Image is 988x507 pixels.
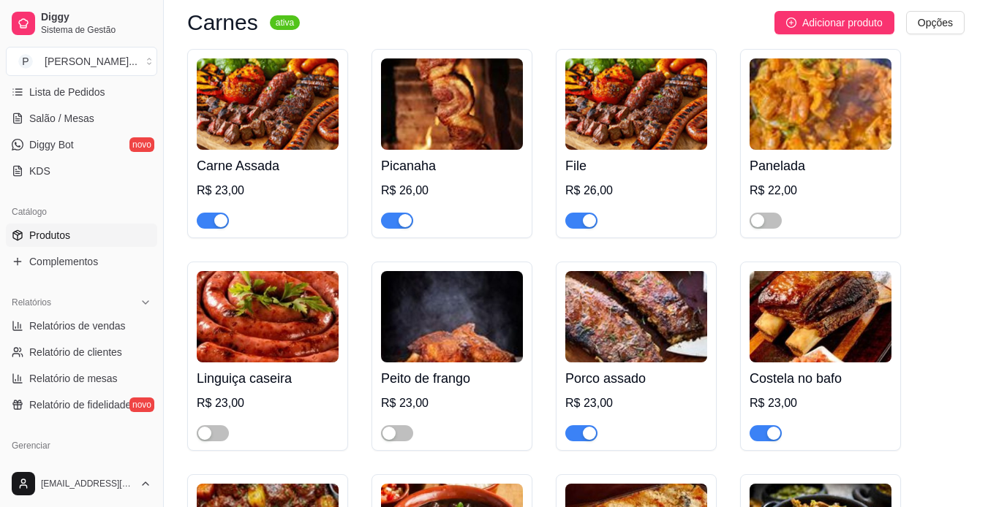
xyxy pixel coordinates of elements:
img: product-image [197,271,339,362]
img: product-image [565,271,707,362]
img: product-image [381,271,523,362]
span: Salão / Mesas [29,111,94,126]
span: Relatório de clientes [29,345,122,359]
button: [EMAIL_ADDRESS][DOMAIN_NAME] [6,466,157,501]
a: Complementos [6,250,157,273]
span: P [18,54,33,69]
h4: Peito de frango [381,368,523,389]
a: Salão / Mesas [6,107,157,130]
a: KDS [6,159,157,183]
a: Relatórios de vendas [6,314,157,338]
h4: Panelada [750,156,891,176]
div: R$ 23,00 [565,394,707,412]
button: Adicionar produto [774,11,894,34]
button: Select a team [6,47,157,76]
span: Relatórios [12,297,51,308]
a: Lista de Pedidos [6,80,157,104]
span: Relatórios de vendas [29,319,126,333]
div: R$ 23,00 [750,394,891,412]
img: product-image [750,58,891,150]
span: KDS [29,164,50,178]
div: R$ 26,00 [381,182,523,199]
span: Complementos [29,254,98,269]
span: Adicionar produto [802,15,883,31]
a: Relatório de clientes [6,340,157,364]
span: Relatório de fidelidade [29,397,131,412]
img: product-image [197,58,339,150]
a: Relatório de mesas [6,367,157,390]
h4: Linguiça caseira [197,368,339,389]
div: R$ 26,00 [565,182,707,199]
div: R$ 23,00 [381,394,523,412]
h4: File [565,156,707,176]
a: Entregadoresnovo [6,457,157,481]
span: Opções [918,15,953,31]
span: Relatório de mesas [29,371,118,386]
a: Relatório de fidelidadenovo [6,393,157,416]
h4: Picanaha [381,156,523,176]
span: plus-circle [786,18,796,28]
div: Catálogo [6,200,157,224]
h4: Porco assado [565,368,707,389]
div: R$ 22,00 [750,182,891,199]
img: product-image [750,271,891,362]
span: Diggy Bot [29,137,74,152]
img: product-image [381,58,523,150]
img: product-image [565,58,707,150]
div: R$ 23,00 [197,182,339,199]
span: [EMAIL_ADDRESS][DOMAIN_NAME] [41,478,134,489]
span: Sistema de Gestão [41,24,151,36]
div: Gerenciar [6,434,157,457]
div: [PERSON_NAME] ... [45,54,137,69]
sup: ativa [270,15,300,30]
div: R$ 23,00 [197,394,339,412]
span: Lista de Pedidos [29,85,105,99]
h4: Costela no bafo [750,368,891,389]
a: DiggySistema de Gestão [6,6,157,41]
span: Produtos [29,228,70,243]
h3: Carnes [187,14,258,31]
button: Opções [906,11,965,34]
a: Produtos [6,224,157,247]
h4: Carne Assada [197,156,339,176]
a: Diggy Botnovo [6,133,157,156]
span: Diggy [41,11,151,24]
